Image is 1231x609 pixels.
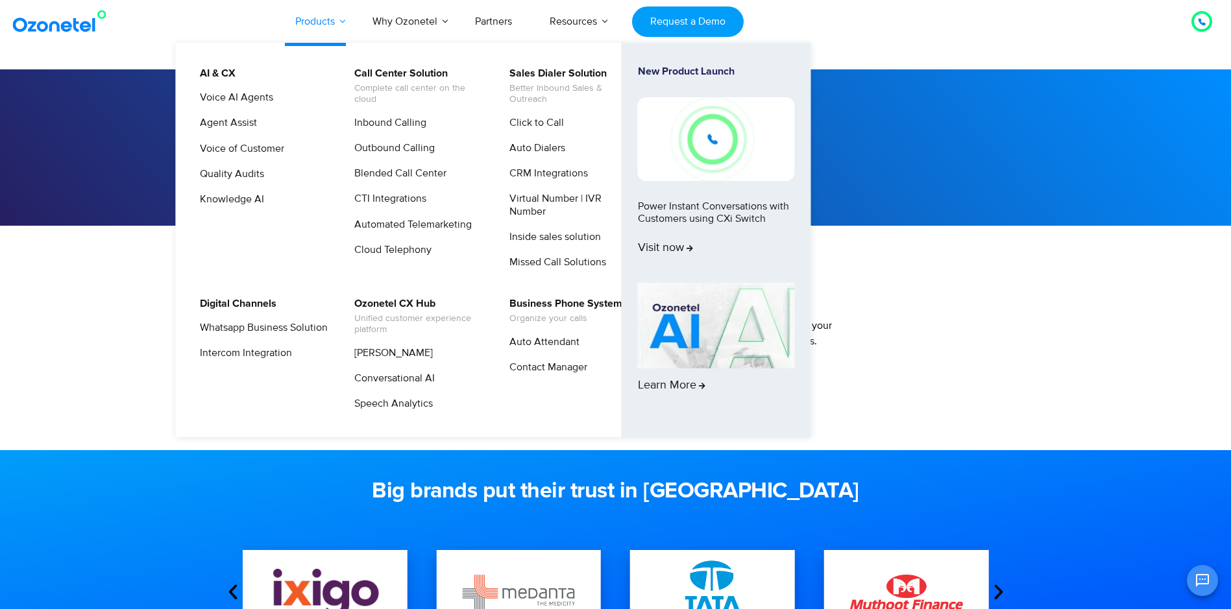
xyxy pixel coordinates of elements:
[223,479,1008,505] h2: Big brands put their trust in [GEOGRAPHIC_DATA]
[346,140,437,156] a: Outbound Calling
[501,254,608,270] a: Missed Call Solutions
[501,115,566,131] a: Click to Call
[638,66,795,278] a: New Product LaunchPower Instant Conversations with Customers using CXi SwitchVisit now
[509,313,622,324] span: Organize your calls
[354,83,482,105] span: Complete call center on the cloud
[638,283,795,368] img: AI
[346,242,433,258] a: Cloud Telephony
[191,66,238,82] a: AI & CX
[632,6,743,37] a: Request a Demo
[191,345,294,361] a: Intercom Integration
[346,165,448,182] a: Blended Call Center
[501,140,567,156] a: Auto Dialers
[191,115,259,131] a: Agent Assist
[501,66,639,107] a: Sales Dialer SolutionBetter Inbound Sales & Outreach
[346,296,484,337] a: Ozonetel CX HubUnified customer experience platform
[1187,565,1218,596] button: Open chat
[191,191,266,208] a: Knowledge AI
[638,97,795,180] img: New-Project-17.png
[191,320,330,336] a: Whatsapp Business Solution
[501,229,603,245] a: Inside sales solution
[346,191,428,207] a: CTI Integrations
[191,296,278,312] a: Digital Channels
[501,334,581,350] a: Auto Attendant
[501,359,589,376] a: Contact Manager
[191,141,286,157] a: Voice of Customer
[346,396,435,412] a: Speech Analytics
[346,66,484,107] a: Call Center SolutionComplete call center on the cloud
[501,165,590,182] a: CRM Integrations
[509,83,637,105] span: Better Inbound Sales & Outreach
[638,283,795,415] a: Learn More
[638,379,705,393] span: Learn More
[346,217,474,233] a: Automated Telemarketing
[501,191,639,219] a: Virtual Number | IVR Number
[191,90,275,106] a: Voice AI Agents
[354,313,482,335] span: Unified customer experience platform
[191,166,266,182] a: Quality Audits
[638,241,693,256] span: Visit now
[346,345,435,361] a: [PERSON_NAME]
[346,370,437,387] a: Conversational AI
[501,296,624,326] a: Business Phone SystemOrganize your calls
[346,115,428,131] a: Inbound Calling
